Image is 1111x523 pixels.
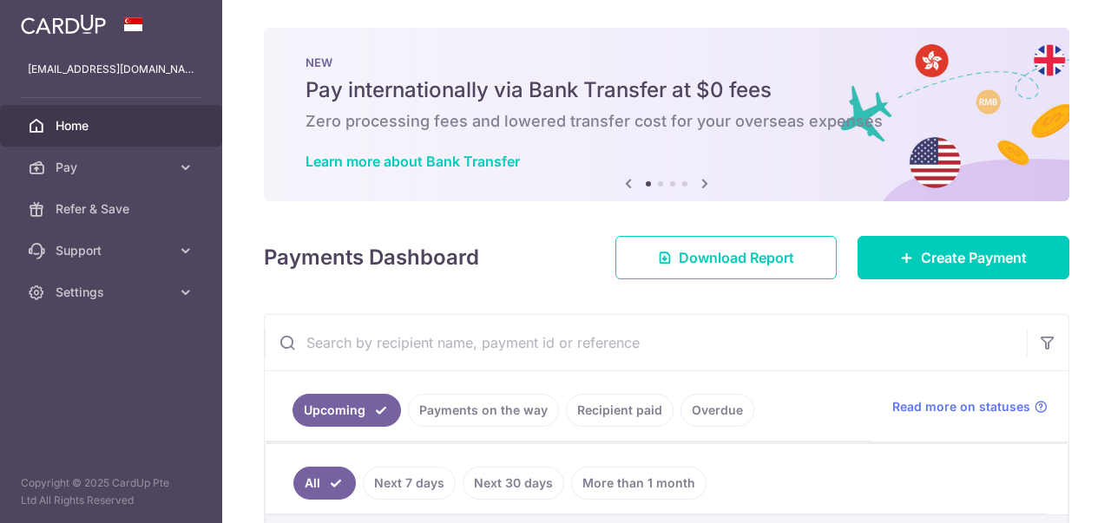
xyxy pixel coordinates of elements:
a: More than 1 month [571,467,707,500]
h4: Payments Dashboard [264,242,479,273]
a: Next 7 days [363,467,456,500]
h6: Zero processing fees and lowered transfer cost for your overseas expenses [306,111,1028,132]
span: Settings [56,284,170,301]
a: Read more on statuses [892,398,1048,415]
a: Create Payment [858,236,1069,279]
a: Overdue [680,394,754,427]
a: Recipient paid [566,394,674,427]
span: Home [56,117,170,134]
img: Bank transfer banner [264,28,1069,201]
span: Refer & Save [56,200,170,218]
span: Read more on statuses [892,398,1030,415]
a: Upcoming [293,394,401,427]
img: CardUp [21,14,106,35]
a: Payments on the way [408,394,559,427]
p: NEW [306,56,1028,69]
span: Support [56,242,170,259]
input: Search by recipient name, payment id or reference [265,315,1027,370]
p: [EMAIL_ADDRESS][DOMAIN_NAME] [28,61,194,78]
span: Pay [56,159,170,176]
a: All [293,467,356,500]
a: Learn more about Bank Transfer [306,153,520,170]
span: Download Report [679,247,794,268]
a: Download Report [615,236,837,279]
iframe: Opens a widget where you can find more information [1000,471,1094,514]
span: Create Payment [921,247,1027,268]
h5: Pay internationally via Bank Transfer at $0 fees [306,76,1028,104]
a: Next 30 days [463,467,564,500]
